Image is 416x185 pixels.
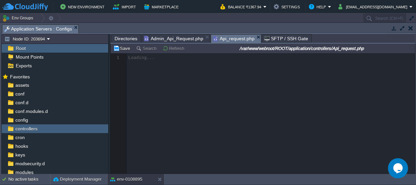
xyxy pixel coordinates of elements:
[388,158,409,178] iframe: chat widget
[136,45,158,51] button: Search
[144,3,181,11] button: Marketplace
[8,174,50,185] div: No active tasks
[14,82,30,88] a: assets
[142,34,210,43] li: /var/www/webroot/ROOT/application/controllers/Admin_Api_Request.php
[14,134,26,140] a: cron
[213,35,255,43] span: Api_request.php
[14,100,29,106] a: conf.d
[53,176,101,183] button: Deployment Manager
[14,126,39,132] a: controllers
[113,3,138,11] button: Import
[9,74,31,80] span: Favorites
[338,3,409,11] button: [EMAIL_ADDRESS][DOMAIN_NAME]
[4,25,72,33] span: Application Servers : Configs
[115,35,137,43] span: Directories
[14,117,29,123] a: config
[274,3,302,11] button: Settings
[14,63,33,69] a: Exports
[264,35,308,43] span: SFTP / SSH Gate
[162,45,186,51] button: Refresh
[14,152,26,158] a: keys
[14,45,27,51] a: Root
[309,3,328,11] button: Help
[9,74,31,79] a: Favorites
[2,3,48,11] img: CloudJiffy
[2,13,36,23] button: Env Groups
[14,169,34,175] a: modules
[144,35,203,43] span: Admin_Api_Request.php
[211,34,261,43] li: /var/www/webroot/ROOT/application/controllers/Api_request.php
[14,161,46,167] a: modsecurity.d
[110,176,142,183] button: env-0108895
[14,54,45,60] a: Mount Points
[14,108,49,114] a: conf.modules.d
[4,36,47,42] button: Node ID: 203694
[60,3,107,11] button: New Environment
[14,143,29,149] a: hooks
[113,45,132,51] button: Save
[220,3,263,11] button: Balance ₹1367.94
[14,91,25,97] a: conf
